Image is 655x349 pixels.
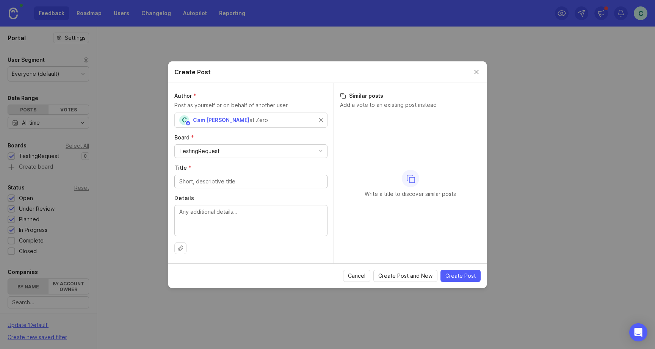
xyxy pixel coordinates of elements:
img: member badge [185,120,191,126]
p: Add a vote to an existing post instead [340,101,481,109]
p: Write a title to discover similar posts [365,190,456,198]
h2: Create Post [174,67,211,77]
div: C [179,115,189,125]
span: Board (required) [174,134,194,141]
button: Upload file [174,242,186,254]
span: Title (required) [174,164,191,171]
input: Short, descriptive title [179,177,323,186]
h3: Similar posts [340,92,481,100]
button: Close create post modal [472,68,481,76]
span: Cam [PERSON_NAME] [193,117,249,123]
div: at Zero [249,116,268,124]
label: Details [174,194,327,202]
span: Cancel [348,272,365,280]
span: Create Post [445,272,476,280]
div: TestingRequest [179,147,219,155]
span: Author (required) [174,92,196,99]
div: Open Intercom Messenger [629,323,647,341]
span: Create Post and New [378,272,432,280]
button: Create Post and New [373,270,437,282]
p: Post as yourself or on behalf of another user [174,101,327,110]
button: Cancel [343,270,370,282]
button: Create Post [440,270,481,282]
